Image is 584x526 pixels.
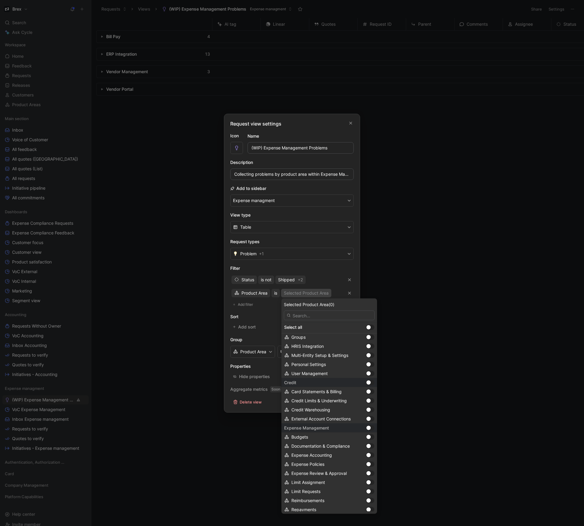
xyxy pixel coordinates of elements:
[284,301,375,308] div: Selected Product Area (0)
[291,398,347,403] span: Credit Limits & Underwriting
[291,443,350,449] span: Documentation & Compliance
[291,362,326,367] span: Personal Settings
[291,416,351,421] span: External Account Connections
[291,507,316,512] span: Repayments
[291,353,348,358] span: Multi-Entity Setup & Settings
[291,335,306,340] span: Groups
[284,311,375,320] input: Search...
[284,379,363,386] div: Credit
[291,489,320,494] span: Limit Requests
[291,471,347,476] span: Expense Review & Approval
[291,389,342,394] span: Card Statements & Billing
[291,407,330,412] span: Credit Warehousing
[291,344,324,349] span: HRIS Integration
[291,434,308,439] span: Budgets
[284,324,363,331] div: Select all
[291,498,324,503] span: Reimbursements
[291,480,325,485] span: Limit Assignment
[291,371,328,376] span: User Management
[291,452,332,458] span: Expense Accounting
[291,462,324,467] span: Expense Policies
[284,424,363,432] div: Expense Management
